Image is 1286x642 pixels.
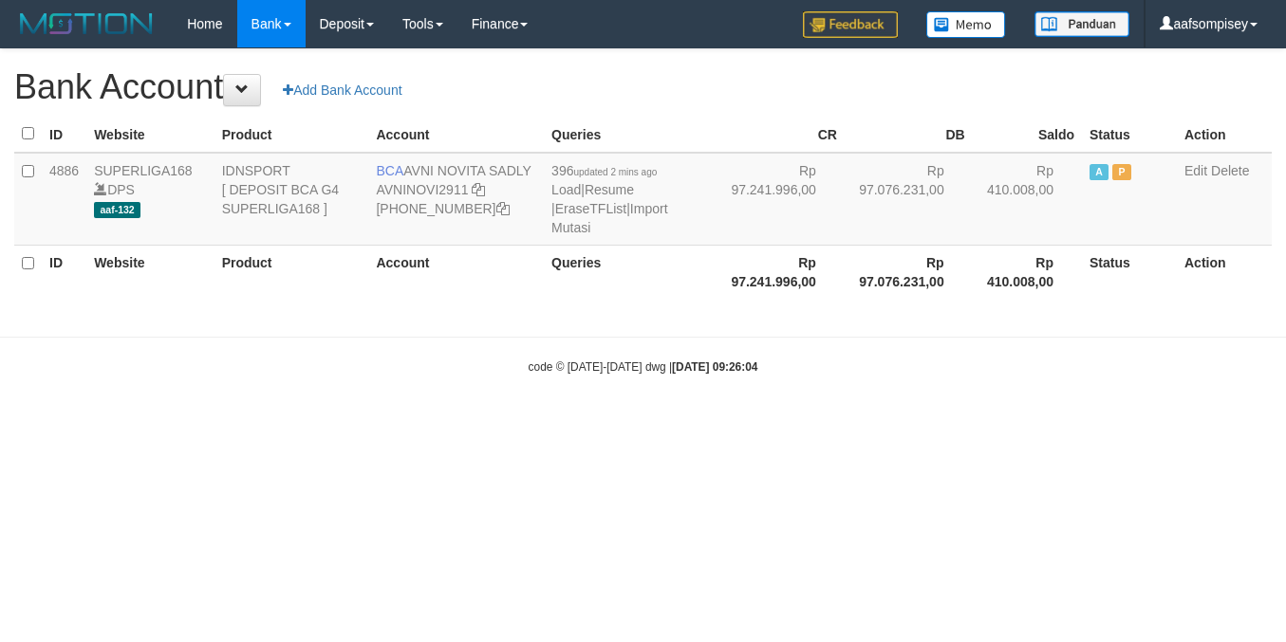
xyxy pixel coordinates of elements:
[845,116,973,153] th: DB
[42,153,86,246] td: 4886
[86,153,214,246] td: DPS
[845,245,973,299] th: Rp 97.076.231,00
[42,245,86,299] th: ID
[1184,163,1207,178] a: Edit
[94,202,140,218] span: aaf-132
[551,163,667,235] span: | | |
[376,163,403,178] span: BCA
[551,182,581,197] a: Load
[1211,163,1249,178] a: Delete
[845,153,973,246] td: Rp 97.076.231,00
[1034,11,1129,37] img: panduan.png
[555,201,626,216] a: EraseTFList
[368,245,544,299] th: Account
[585,182,634,197] a: Resume
[1090,164,1109,180] span: Active
[529,360,758,374] small: code © [DATE]-[DATE] dwg |
[14,9,158,38] img: MOTION_logo.png
[376,182,468,197] a: AVNINOVI2911
[551,201,667,235] a: Import Mutasi
[94,163,193,178] a: SUPERLIGA168
[86,245,214,299] th: Website
[1082,245,1177,299] th: Status
[1082,116,1177,153] th: Status
[86,116,214,153] th: Website
[270,74,414,106] a: Add Bank Account
[214,245,369,299] th: Product
[14,68,1272,106] h1: Bank Account
[926,11,1006,38] img: Button%20Memo.svg
[214,153,369,246] td: IDNSPORT [ DEPOSIT BCA G4 SUPERLIGA168 ]
[1177,245,1272,299] th: Action
[717,153,845,246] td: Rp 97.241.996,00
[717,116,845,153] th: CR
[544,245,717,299] th: Queries
[1177,116,1272,153] th: Action
[672,360,757,374] strong: [DATE] 09:26:04
[573,167,657,177] span: updated 2 mins ago
[544,116,717,153] th: Queries
[973,153,1082,246] td: Rp 410.008,00
[717,245,845,299] th: Rp 97.241.996,00
[1112,164,1131,180] span: Paused
[214,116,369,153] th: Product
[973,245,1082,299] th: Rp 410.008,00
[368,116,544,153] th: Account
[368,153,544,246] td: AVNI NOVITA SADLY [PHONE_NUMBER]
[551,163,657,178] span: 396
[973,116,1082,153] th: Saldo
[42,116,86,153] th: ID
[803,11,898,38] img: Feedback.jpg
